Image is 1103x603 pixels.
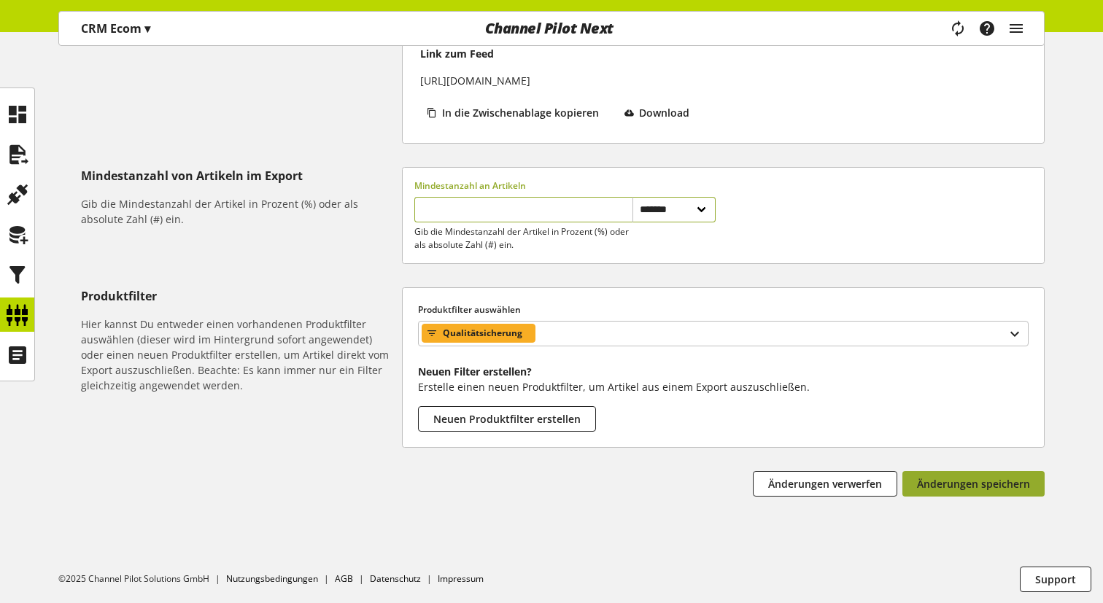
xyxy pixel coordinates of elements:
[418,379,1029,394] p: Erstelle einen neuen Produktfilter, um Artikel aus einem Export auszuschließen.
[81,167,396,184] h5: Mindestanzahl von Artikeln im Export
[420,46,494,61] p: Link zum Feed
[414,179,716,192] label: Mindestanzahl an Artikeln
[639,105,689,120] span: Download
[370,572,421,585] a: Datenschutz
[433,411,581,427] span: Neuen Produktfilter erstellen
[768,476,882,491] span: Änderungen verwerfen
[58,572,226,586] li: ©2025 Channel Pilot Solutions GmbH
[81,20,150,37] p: CRM Ecom
[1035,572,1076,587] span: Support
[917,476,1030,491] span: Änderungen speichern
[81,287,396,305] h5: Produktfilter
[443,324,522,342] span: Qualitätsicherung
[418,365,532,378] b: Neuen Filter erstellen?
[438,572,484,585] a: Impressum
[753,471,897,497] button: Änderungen verwerfen
[420,100,612,125] button: In die Zwischenablage kopieren
[335,572,353,585] a: AGB
[902,471,1045,497] button: Änderungen speichern
[144,20,150,36] span: ▾
[618,100,703,125] button: Download
[81,196,396,227] h6: Gib die Mindestanzahl der Artikel in Prozent (%) oder als absolute Zahl (#) ein.
[81,316,396,393] h6: Hier kannst Du entweder einen vorhandenen Produktfilter auswählen (dieser wird im Hintergrund sof...
[414,225,632,252] p: Gib die Mindestanzahl der Artikel in Prozent (%) oder als absolute Zahl (#) ein.
[420,73,530,88] p: [URL][DOMAIN_NAME]
[442,105,599,120] span: In die Zwischenablage kopieren
[418,303,1029,316] label: Produktfilter auswählen
[618,100,703,131] a: Download
[226,572,318,585] a: Nutzungsbedingungen
[58,11,1045,46] nav: main navigation
[418,406,596,432] button: Neuen Produktfilter erstellen
[1020,567,1091,592] button: Support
